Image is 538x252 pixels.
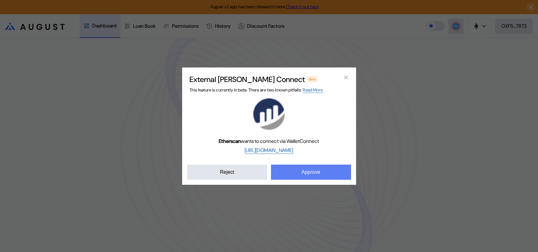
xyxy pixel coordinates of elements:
[253,98,285,130] img: Etherscan logo
[219,138,319,144] span: wants to connect via WalletConnect
[219,138,241,144] b: Etherscan
[190,87,323,93] span: This feature is currently in beta. There are two known pitfalls:
[190,74,305,84] h2: External [PERSON_NAME] Connect
[303,87,323,93] a: Read More
[245,147,293,154] a: [URL][DOMAIN_NAME]
[308,76,318,82] div: Beta
[341,73,351,83] button: close modal
[187,165,267,180] button: Reject
[271,165,351,180] button: Approve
